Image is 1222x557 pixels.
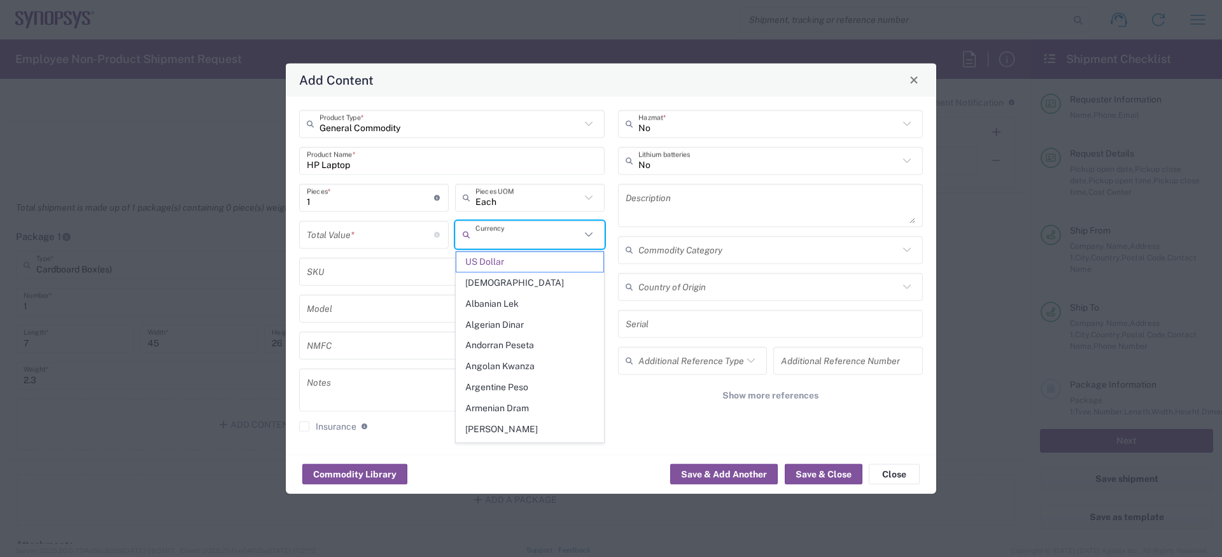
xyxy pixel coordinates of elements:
span: [DEMOGRAPHIC_DATA] [456,273,603,293]
span: Albanian Lek [456,294,603,314]
span: [PERSON_NAME] [456,420,603,439]
span: Australian Dollar [456,440,603,460]
button: Save & Add Another [670,464,778,484]
span: Algerian Dinar [456,315,603,335]
span: Argentine Peso [456,377,603,397]
span: US Dollar [456,252,603,272]
button: Commodity Library [302,464,407,484]
button: Save & Close [785,464,862,484]
span: Angolan Kwanza [456,356,603,376]
h4: Add Content [299,71,374,89]
button: Close [869,464,920,484]
label: Insurance [299,421,356,431]
span: Armenian Dram [456,398,603,418]
button: Close [905,71,923,88]
span: Andorran Peseta [456,335,603,355]
span: Show more references [722,389,818,401]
